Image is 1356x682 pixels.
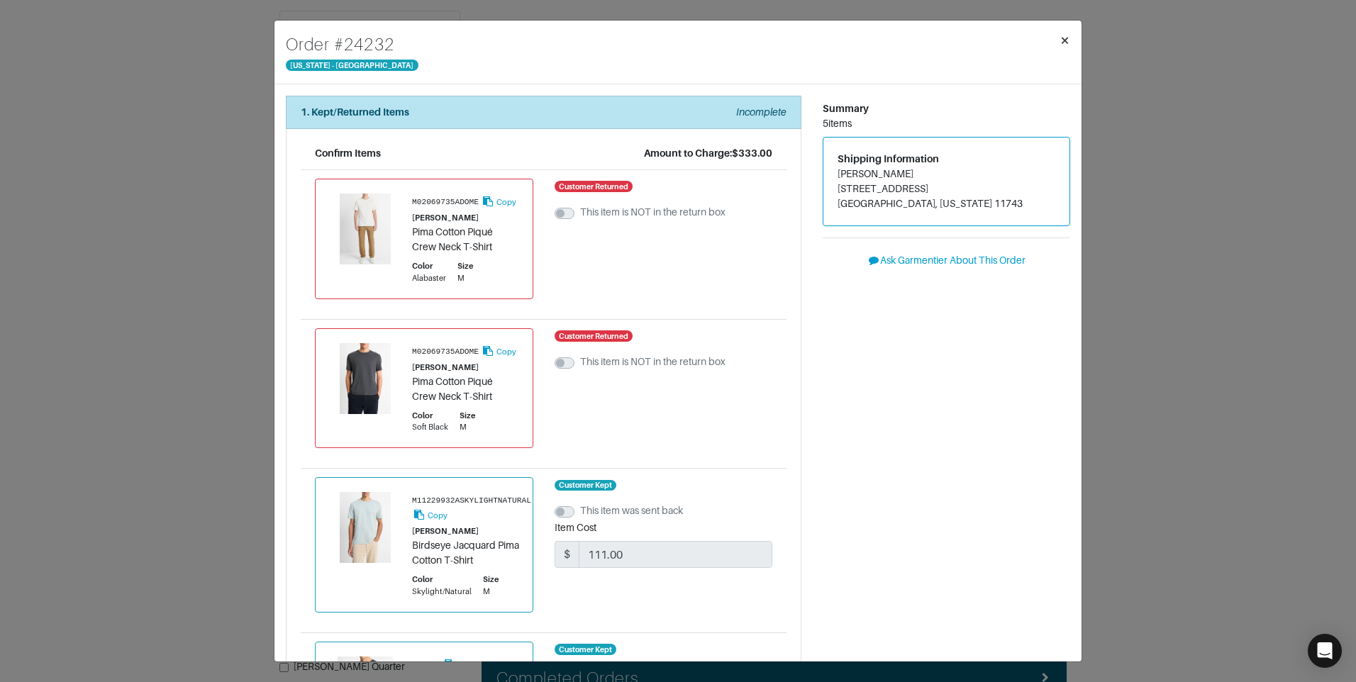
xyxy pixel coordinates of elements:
[286,60,418,71] span: [US_STATE] - [GEOGRAPHIC_DATA]
[644,146,772,161] div: Amount to Charge: $333.00
[330,194,401,264] img: Product
[301,106,409,118] strong: 1. Kept/Returned Items
[286,32,418,57] h4: Order # 24232
[481,343,517,359] button: Copy
[458,661,478,669] small: Copy
[555,644,617,655] span: Customer Kept
[412,507,448,523] button: Copy
[412,410,448,422] div: Color
[412,260,446,272] div: Color
[412,661,440,669] small: 308501
[412,347,479,356] small: M02069735ADOME
[315,146,381,161] div: Confirm Items
[823,101,1070,116] div: Summary
[555,330,633,342] span: Customer Returned
[1048,21,1082,60] button: Close
[412,574,472,586] div: Color
[1060,30,1070,50] span: ×
[838,153,939,164] span: Shipping Information
[460,421,475,433] div: M
[1308,634,1342,668] div: Open Intercom Messenger
[823,116,1070,131] div: 5 items
[412,213,479,222] small: [PERSON_NAME]
[580,503,683,518] label: This item was sent back
[330,492,401,563] img: Product
[412,198,479,206] small: M02069735ADOME
[496,347,516,356] small: Copy
[823,250,1070,272] button: Ask Garmentier About This Order
[443,656,479,673] button: Copy
[428,511,448,520] small: Copy
[457,272,473,284] div: M
[330,343,401,414] img: Product
[481,194,517,210] button: Copy
[412,225,518,255] div: Pima Cotton Piqué Crew Neck T-Shirt
[555,181,633,192] span: Customer Returned
[412,586,472,598] div: Skylight/Natural
[580,354,726,369] label: This item is NOT in the return box
[483,586,499,598] div: M
[555,520,596,535] label: Item Cost
[736,106,787,118] em: Incomplete
[838,167,1055,211] address: [PERSON_NAME] [STREET_ADDRESS] [GEOGRAPHIC_DATA], [US_STATE] 11743
[580,205,726,220] label: This item is NOT in the return box
[412,374,518,404] div: Pima Cotton Piqué Crew Neck T-Shirt
[412,421,448,433] div: Soft Black
[412,496,531,505] small: M11229932ASKYLIGHTNATURAL
[496,198,516,206] small: Copy
[412,272,446,284] div: Alabaster
[412,538,531,568] div: Birdseye Jacquard Pima Cotton T-Shirt
[555,541,579,568] span: $
[483,574,499,586] div: Size
[412,527,479,535] small: [PERSON_NAME]
[460,410,475,422] div: Size
[555,480,617,491] span: Customer Kept
[412,363,479,371] small: [PERSON_NAME]
[457,260,473,272] div: Size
